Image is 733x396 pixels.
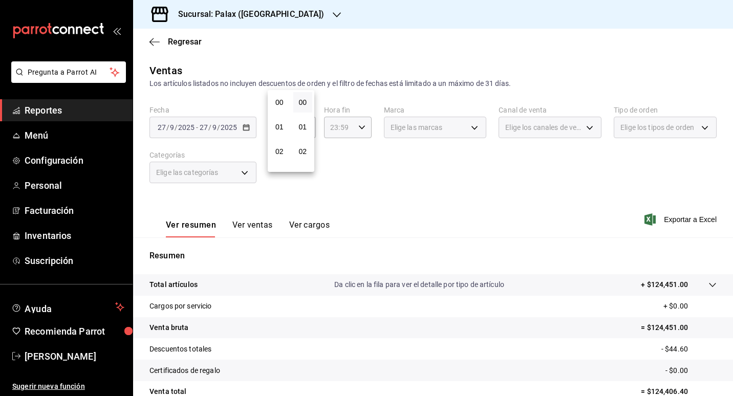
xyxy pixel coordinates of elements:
button: 01 [293,117,313,137]
span: 00 [299,98,307,106]
button: 00 [293,92,313,113]
span: 01 [276,123,283,131]
button: 02 [293,141,313,162]
span: 01 [299,123,307,131]
span: 00 [276,98,283,106]
span: 02 [276,147,283,156]
button: 02 [270,141,289,162]
button: 01 [270,117,289,137]
button: 00 [270,92,289,113]
span: 02 [299,147,307,156]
